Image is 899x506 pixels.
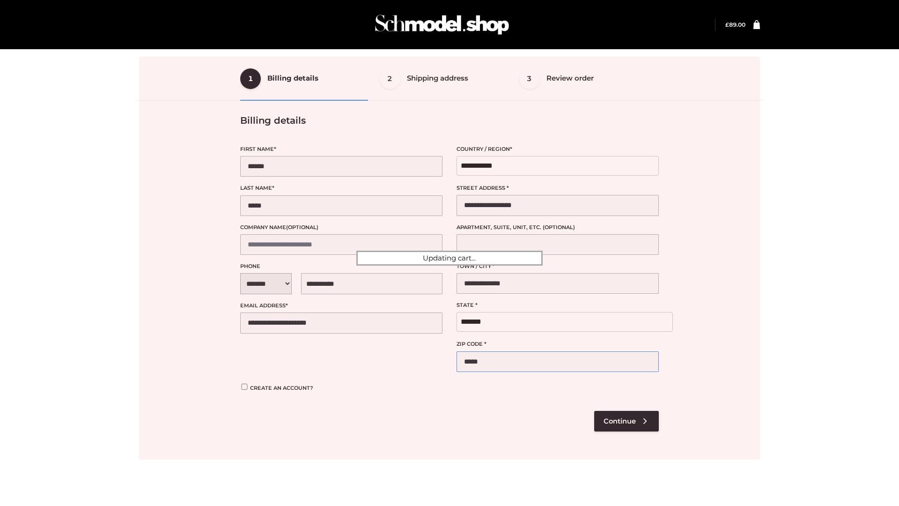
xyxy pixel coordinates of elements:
img: Schmodel Admin 964 [372,6,512,43]
bdi: 89.00 [725,21,745,28]
span: £ [725,21,729,28]
div: Updating cart... [356,251,543,266]
a: £89.00 [725,21,745,28]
